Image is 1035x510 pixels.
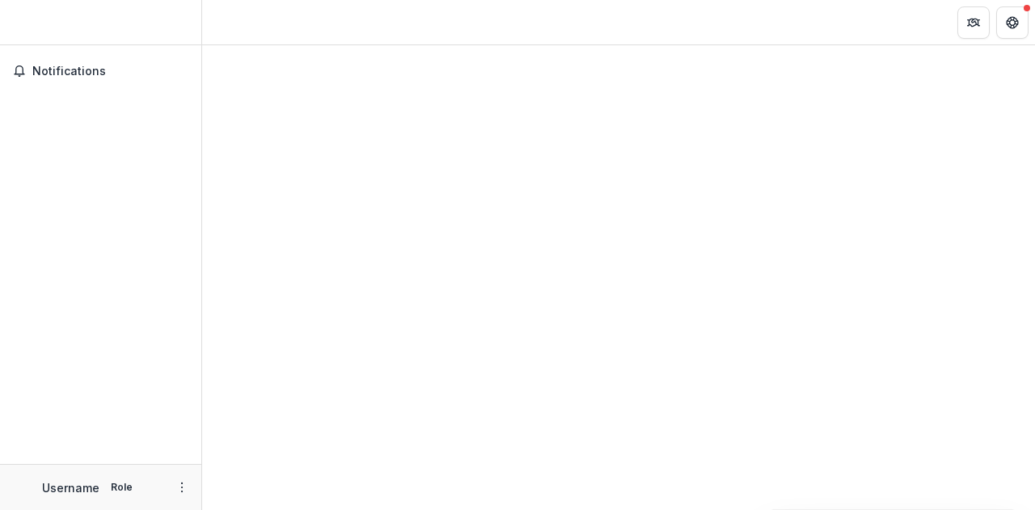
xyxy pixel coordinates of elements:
button: Get Help [996,6,1029,39]
button: Notifications [6,58,195,84]
span: Notifications [32,65,188,78]
button: Partners [957,6,990,39]
p: Username [42,479,99,496]
p: Role [106,480,137,495]
button: More [172,478,192,497]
